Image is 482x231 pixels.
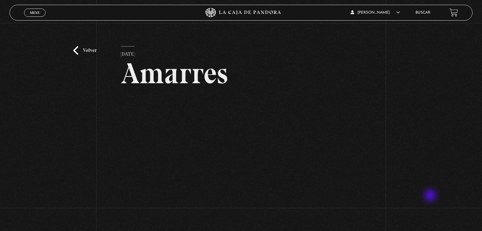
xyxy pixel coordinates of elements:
[449,8,458,17] a: View your shopping cart
[28,16,42,20] span: Cerrar
[30,11,40,15] span: Menu
[73,46,97,55] a: Volver
[121,59,361,88] h2: Amarres
[121,46,135,59] p: [DATE]
[350,11,400,15] span: [PERSON_NAME]
[415,11,430,15] a: Buscar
